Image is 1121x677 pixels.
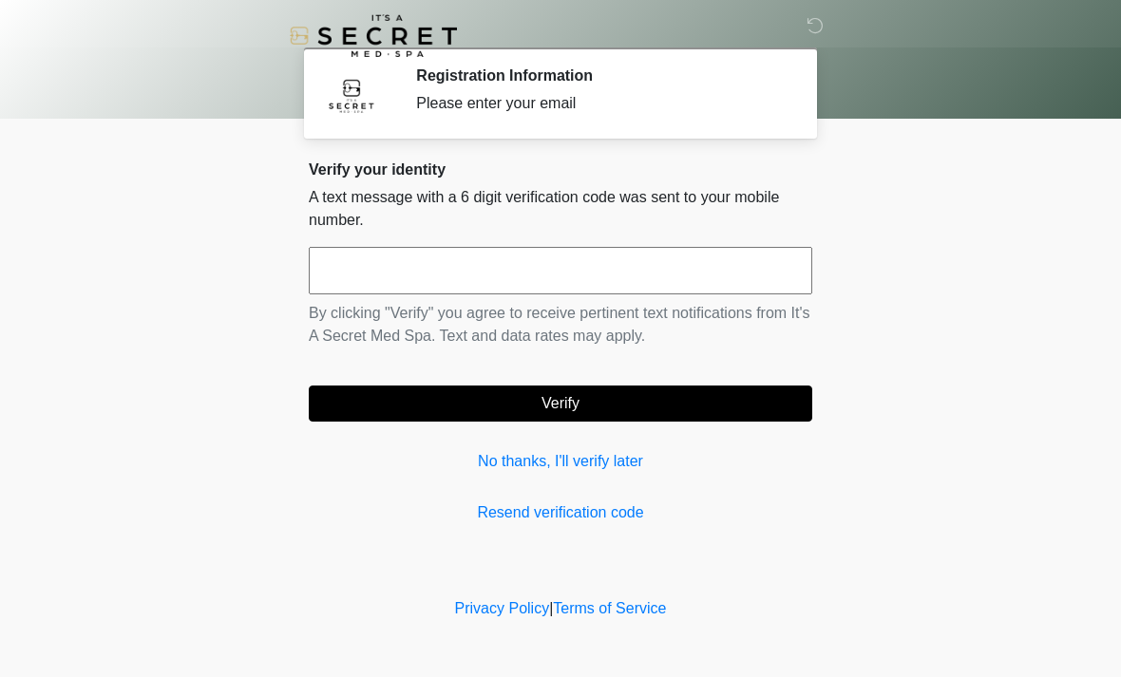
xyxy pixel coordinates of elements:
[309,302,812,348] p: By clicking "Verify" you agree to receive pertinent text notifications from It's A Secret Med Spa...
[455,600,550,616] a: Privacy Policy
[553,600,666,616] a: Terms of Service
[309,501,812,524] a: Resend verification code
[549,600,553,616] a: |
[309,386,812,422] button: Verify
[290,14,457,57] img: It's A Secret Med Spa Logo
[309,450,812,473] a: No thanks, I'll verify later
[309,160,812,179] h2: Verify your identity
[323,66,380,123] img: Agent Avatar
[309,186,812,232] p: A text message with a 6 digit verification code was sent to your mobile number.
[416,92,784,115] div: Please enter your email
[416,66,784,85] h2: Registration Information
